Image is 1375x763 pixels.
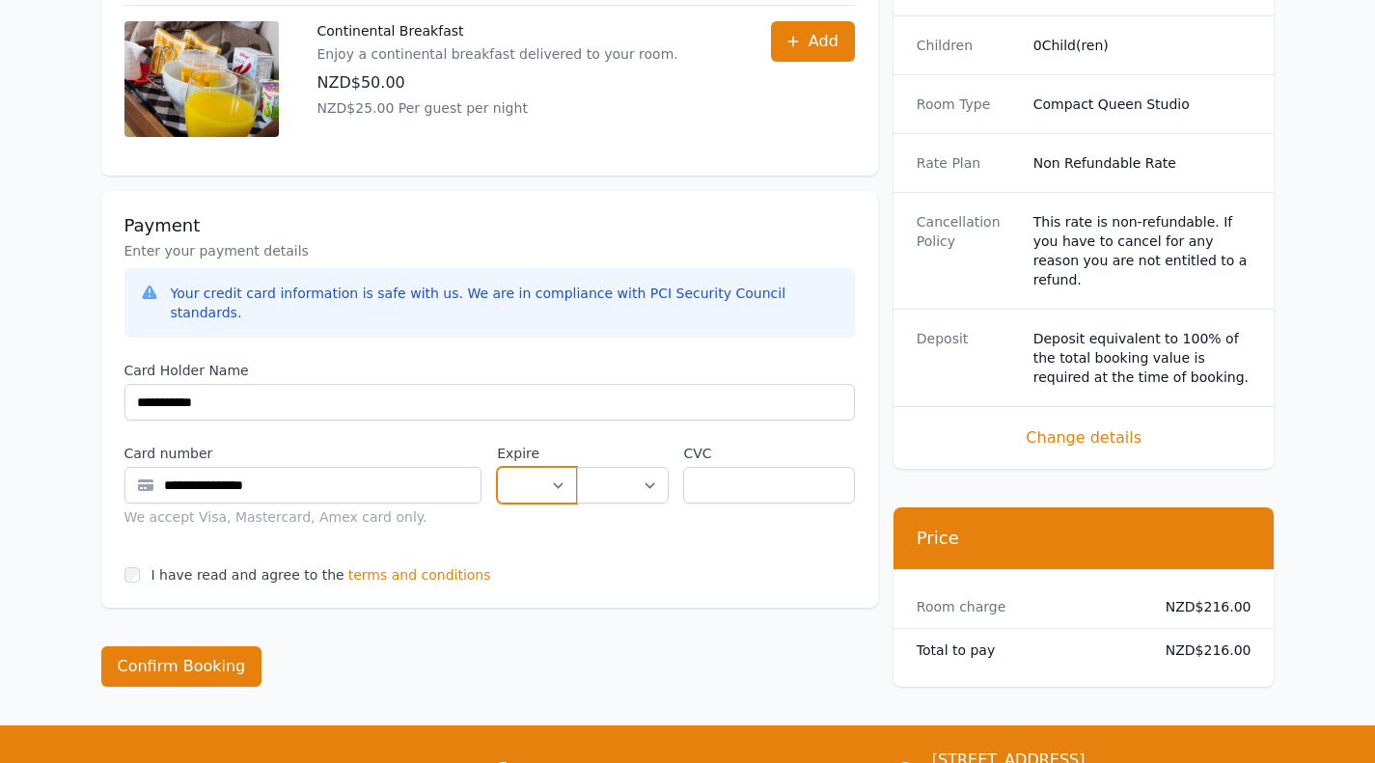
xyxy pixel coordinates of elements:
[317,98,678,118] p: NZD$25.00 Per guest per night
[101,646,262,687] button: Confirm Booking
[917,212,1018,289] dt: Cancellation Policy
[917,597,1135,616] dt: Room charge
[771,21,855,62] button: Add
[348,565,491,585] span: terms and conditions
[917,527,1251,550] h3: Price
[917,426,1251,450] span: Change details
[151,567,344,583] label: I have read and agree to the
[124,21,279,137] img: Continental Breakfast
[1150,640,1251,660] dd: NZD$216.00
[683,444,854,463] label: CVC
[317,21,678,41] p: Continental Breakfast
[317,71,678,95] p: NZD$50.00
[917,95,1018,114] dt: Room Type
[1033,212,1251,289] div: This rate is non-refundable. If you have to cancel for any reason you are not entitled to a refund.
[124,214,855,237] h3: Payment
[1150,597,1251,616] dd: NZD$216.00
[1033,36,1251,55] dd: 0 Child(ren)
[171,284,839,322] div: Your credit card information is safe with us. We are in compliance with PCI Security Council stan...
[1033,329,1251,387] dd: Deposit equivalent to 100% of the total booking value is required at the time of booking.
[917,36,1018,55] dt: Children
[917,153,1018,173] dt: Rate Plan
[124,444,482,463] label: Card number
[124,241,855,260] p: Enter your payment details
[577,444,668,463] label: .
[917,329,1018,387] dt: Deposit
[1033,95,1251,114] dd: Compact Queen Studio
[917,640,1135,660] dt: Total to pay
[497,444,577,463] label: Expire
[124,361,855,380] label: Card Holder Name
[317,44,678,64] p: Enjoy a continental breakfast delivered to your room.
[124,507,482,527] div: We accept Visa, Mastercard, Amex card only.
[809,30,839,53] span: Add
[1033,153,1251,173] dd: Non Refundable Rate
